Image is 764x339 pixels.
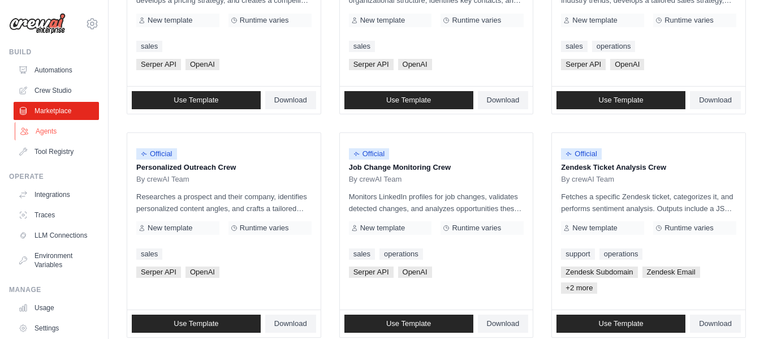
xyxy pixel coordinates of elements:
a: Crew Studio [14,81,99,100]
span: By crewAI Team [136,175,189,184]
a: Settings [14,319,99,337]
span: Runtime varies [452,16,501,25]
span: Runtime varies [240,16,289,25]
span: Download [699,96,732,105]
span: Serper API [136,59,181,70]
a: sales [349,248,375,260]
a: support [561,248,594,260]
span: Runtime varies [664,224,714,233]
p: Zendesk Ticket Analysis Crew [561,162,736,173]
a: Download [478,91,529,109]
div: Operate [9,172,99,181]
p: Job Change Monitoring Crew [349,162,524,173]
div: Manage [9,285,99,294]
a: Environment Variables [14,247,99,274]
span: Official [561,148,602,160]
span: Download [274,319,307,328]
a: Use Template [132,91,261,109]
span: By crewAI Team [349,175,402,184]
a: operations [379,248,423,260]
span: Download [274,96,307,105]
span: Serper API [349,59,394,70]
a: Download [478,315,529,333]
p: Fetches a specific Zendesk ticket, categorizes it, and performs sentiment analysis. Outputs inclu... [561,191,736,214]
a: Tool Registry [14,143,99,161]
a: LLM Connections [14,226,99,244]
span: New template [572,16,617,25]
a: operations [599,248,643,260]
span: New template [148,16,192,25]
span: Zendesk Subdomain [561,267,637,278]
a: Traces [14,206,99,224]
span: Use Template [174,96,218,105]
a: sales [349,41,375,52]
a: Marketplace [14,102,99,120]
p: Monitors LinkedIn profiles for job changes, validates detected changes, and analyzes opportunitie... [349,191,524,214]
span: OpenAI [610,59,644,70]
span: By crewAI Team [561,175,614,184]
span: Use Template [599,319,644,328]
a: Download [265,91,316,109]
span: Use Template [599,96,644,105]
span: Download [487,96,520,105]
span: Runtime varies [240,224,289,233]
span: New template [360,224,405,233]
a: Use Template [556,315,685,333]
span: Use Template [174,319,218,328]
span: OpenAI [398,267,432,278]
a: sales [136,41,162,52]
a: Usage [14,299,99,317]
a: Download [265,315,316,333]
span: New template [360,16,405,25]
img: Logo [9,13,66,35]
span: OpenAI [398,59,432,70]
span: Use Template [386,319,431,328]
span: OpenAI [185,267,219,278]
span: Official [136,148,177,160]
a: Use Template [556,91,685,109]
span: Download [699,319,732,328]
span: Official [349,148,390,160]
p: Personalized Outreach Crew [136,162,312,173]
a: Use Template [132,315,261,333]
span: Download [487,319,520,328]
span: OpenAI [185,59,219,70]
a: Integrations [14,186,99,204]
span: Runtime varies [452,224,501,233]
a: Use Template [344,315,473,333]
a: Automations [14,61,99,79]
span: Runtime varies [664,16,714,25]
a: operations [592,41,636,52]
a: sales [136,248,162,260]
span: New template [148,224,192,233]
span: Use Template [386,96,431,105]
span: +2 more [561,282,597,294]
span: Serper API [136,267,181,278]
span: Zendesk Email [642,267,700,278]
a: Download [690,91,741,109]
span: Serper API [349,267,394,278]
a: Use Template [344,91,473,109]
span: Serper API [561,59,606,70]
a: Agents [15,122,100,140]
div: Build [9,48,99,57]
a: sales [561,41,587,52]
a: Download [690,315,741,333]
span: New template [572,224,617,233]
p: Researches a prospect and their company, identifies personalized content angles, and crafts a tai... [136,191,312,214]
